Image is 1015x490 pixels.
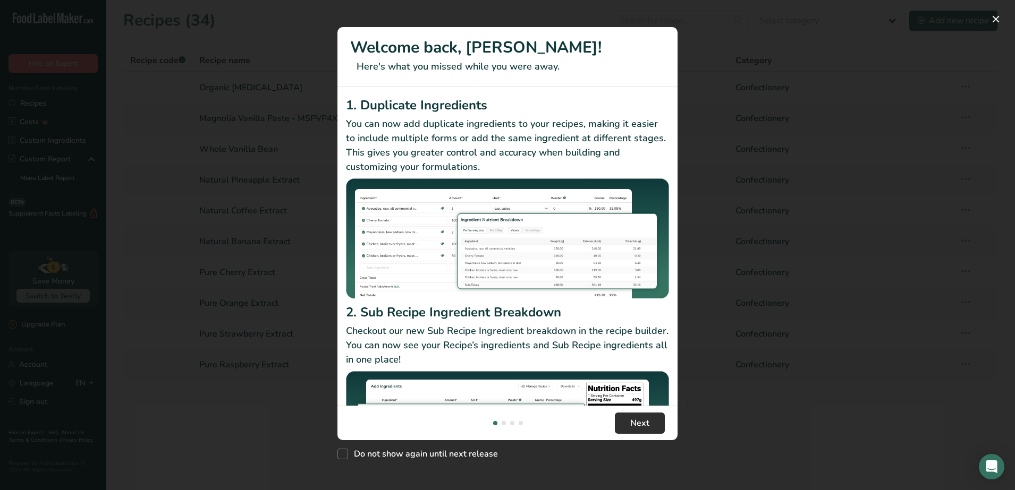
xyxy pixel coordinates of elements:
h2: 1. Duplicate Ingredients [346,96,669,115]
h2: 2. Sub Recipe Ingredient Breakdown [346,303,669,322]
p: Here's what you missed while you were away. [350,59,665,74]
div: Open Intercom Messenger [979,454,1004,479]
h1: Welcome back, [PERSON_NAME]! [350,36,665,59]
span: Next [630,417,649,429]
p: Checkout our new Sub Recipe Ingredient breakdown in the recipe builder. You can now see your Reci... [346,324,669,367]
span: Do not show again until next release [348,449,498,459]
p: You can now add duplicate ingredients to your recipes, making it easier to include multiple forms... [346,117,669,174]
img: Duplicate Ingredients [346,178,669,299]
button: Next [615,412,665,434]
